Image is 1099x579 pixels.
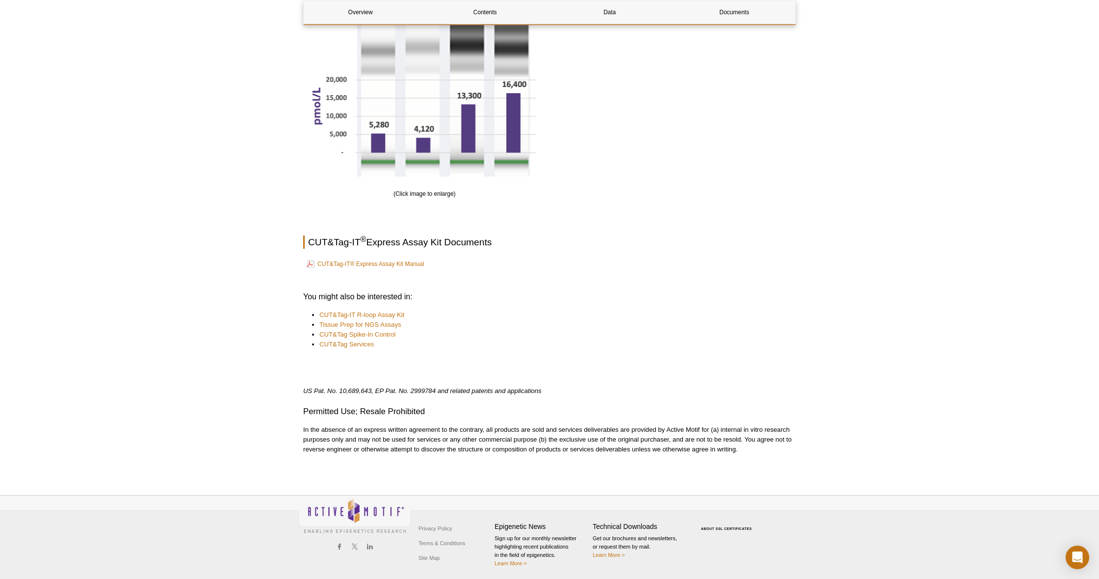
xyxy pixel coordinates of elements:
[416,536,468,551] a: Terms & Conditions
[416,551,442,565] a: Site Map
[319,340,374,349] a: CUT&Tag Services
[678,0,791,24] a: Documents
[303,406,796,418] h3: Permitted Use; Resale Prohibited
[303,425,796,454] p: In the absence of an express written agreement to the contrary, all products are sold and service...
[361,235,366,243] sup: ®
[593,534,686,559] p: Get our brochures and newsletters, or request them by mail.
[495,523,588,531] h4: Epigenetic News
[304,0,417,24] a: Overview
[416,521,454,536] a: Privacy Policy
[319,310,404,320] a: CUT&Tag-IT R-loop Assay Kit
[303,291,796,303] h3: You might also be interested in:
[298,496,411,535] img: Active Motif,
[495,534,588,568] p: Sign up for our monthly newsletter highlighting recent publications in the field of epigenetics.
[319,320,401,330] a: Tissue Prep for NGS Assays
[495,560,527,566] a: Learn More >
[593,552,625,558] a: Learn More >
[701,527,752,530] a: ABOUT SSL CERTIFICATES
[307,258,424,270] a: CUT&Tag-IT® Express Assay Kit Manual
[303,236,796,249] h2: CUT&Tag-IT Express Assay Kit Documents
[303,387,542,395] em: US Pat. No. 10,689,643, EP Pat. No. 2999784 and related patents and applications
[593,523,686,531] h4: Technical Downloads
[428,0,542,24] a: Contents
[319,330,395,340] a: CUT&Tag Spike-In Control
[1066,546,1089,569] div: Open Intercom Messenger
[691,513,764,534] table: Click to Verify - This site chose Symantec SSL for secure e-commerce and confidential communicati...
[553,0,666,24] a: Data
